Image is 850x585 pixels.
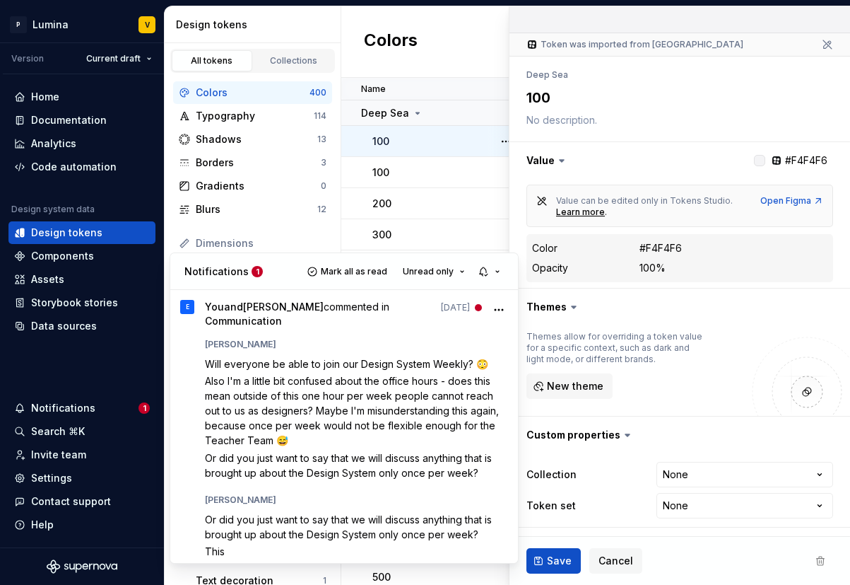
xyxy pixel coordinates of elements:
span: commented in [205,300,434,328]
span: [PERSON_NAME] [205,339,276,350]
span: Unread only [403,266,454,277]
span: Or did you just want to say that we will discuss anything that is brought up about the Design Sys... [205,514,495,540]
span: you [205,301,224,313]
span: 1 [252,266,263,277]
span: This [205,545,225,557]
button: Mark all as read [303,262,394,282]
span: Communication [205,315,282,327]
span: Or did you just want to say that we will discuss anything that is brought up about the Design Sys... [205,452,495,479]
button: More [489,300,508,319]
p: Notifications [184,265,249,279]
span: Also I'm a little bit confused about the office hours - does this mean outside of this one hour p... [205,375,502,446]
span: [PERSON_NAME] [205,494,276,506]
button: Unread only [396,262,471,282]
time: 9/19/2025, 11:48 AM [441,301,470,315]
span: Will everyone be able to join our Design System Weekly? 😳 [205,358,488,370]
span: Mark all as read [321,266,387,277]
div: E [186,300,189,314]
span: [PERSON_NAME] [243,301,324,313]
